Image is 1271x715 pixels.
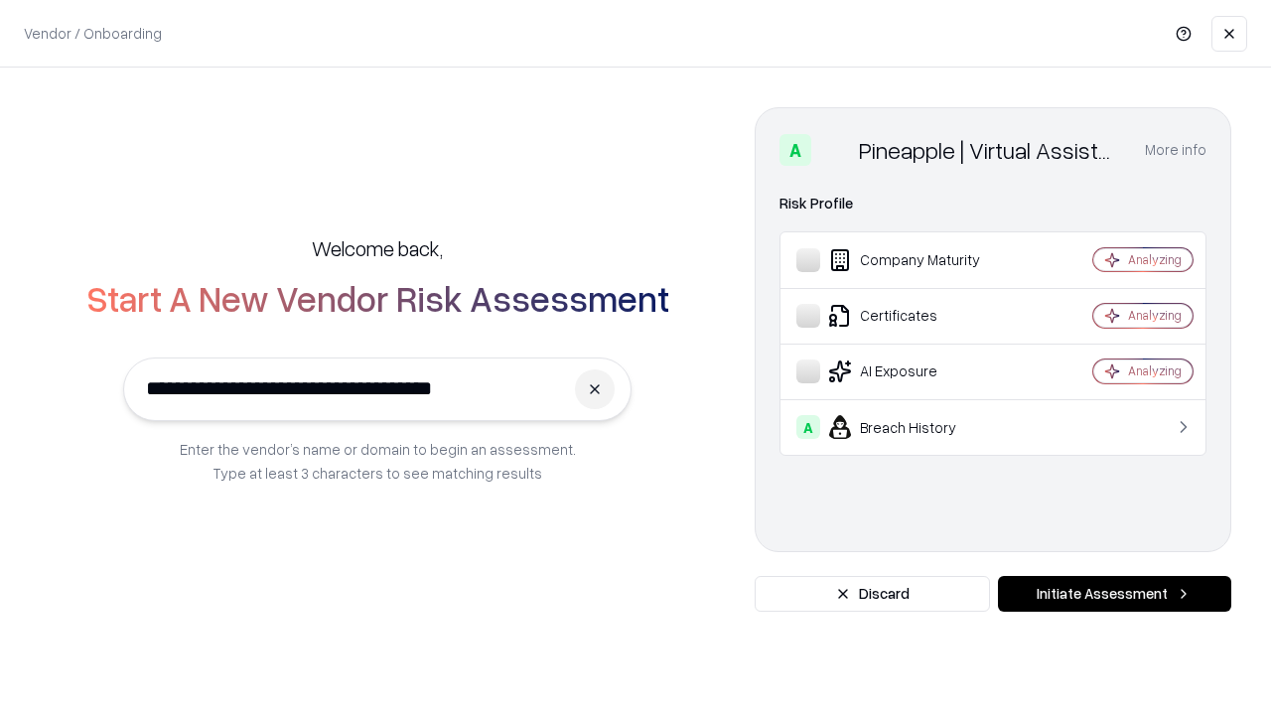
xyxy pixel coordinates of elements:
[796,248,1034,272] div: Company Maturity
[1128,362,1182,379] div: Analyzing
[24,23,162,44] p: Vendor / Onboarding
[859,134,1121,166] div: Pineapple | Virtual Assistant Agency
[755,576,990,612] button: Discard
[796,415,1034,439] div: Breach History
[1145,132,1206,168] button: More info
[779,134,811,166] div: A
[796,359,1034,383] div: AI Exposure
[796,415,820,439] div: A
[796,304,1034,328] div: Certificates
[819,134,851,166] img: Pineapple | Virtual Assistant Agency
[312,234,443,262] h5: Welcome back,
[1128,307,1182,324] div: Analyzing
[998,576,1231,612] button: Initiate Assessment
[180,437,576,485] p: Enter the vendor’s name or domain to begin an assessment. Type at least 3 characters to see match...
[86,278,669,318] h2: Start A New Vendor Risk Assessment
[1128,251,1182,268] div: Analyzing
[779,192,1206,215] div: Risk Profile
